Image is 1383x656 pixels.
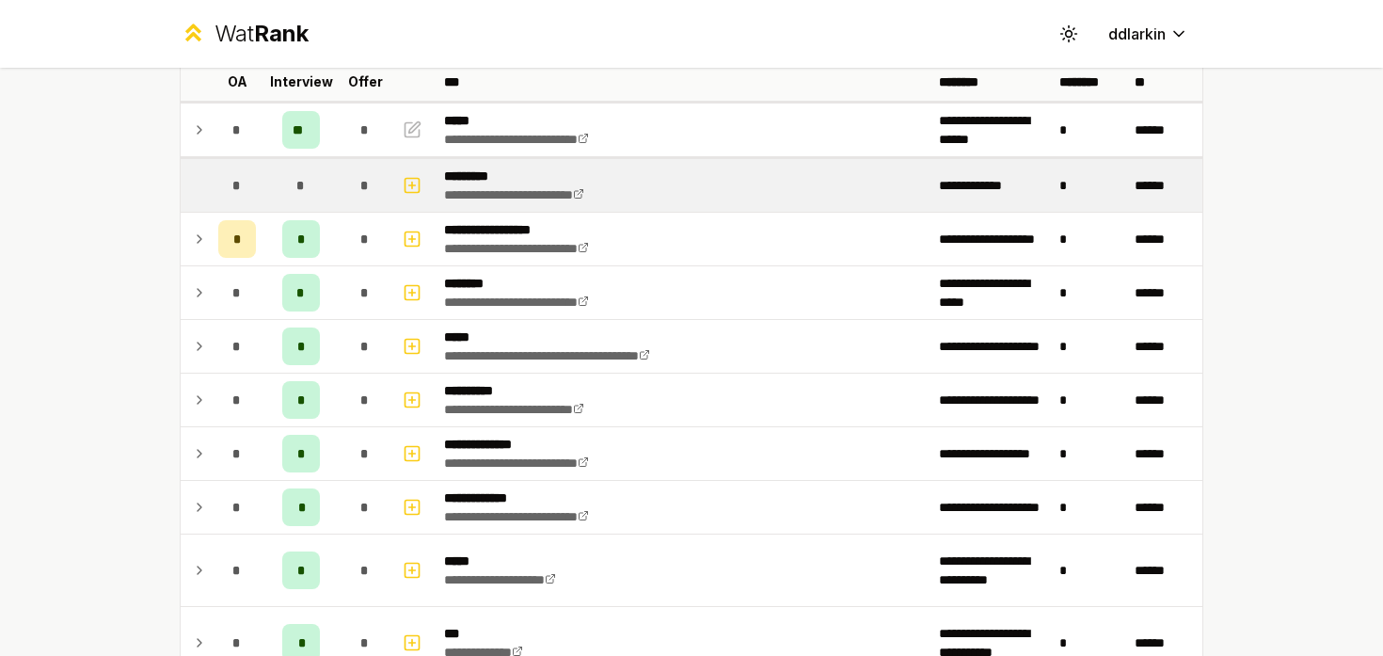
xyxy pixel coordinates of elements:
span: Rank [254,20,309,47]
p: Offer [348,72,383,91]
p: OA [228,72,247,91]
div: Wat [215,19,309,49]
p: Interview [270,72,333,91]
span: ddlarkin [1108,23,1166,45]
button: ddlarkin [1093,17,1203,51]
a: WatRank [180,19,309,49]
